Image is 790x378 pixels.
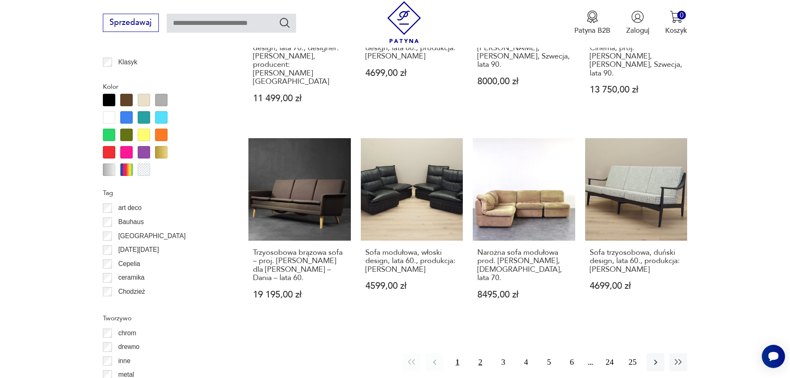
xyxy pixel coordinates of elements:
[118,202,141,213] p: art deco
[118,286,145,297] p: Chodzież
[253,249,346,283] h3: Trzyosobowa brązowa sofa – proj. [PERSON_NAME] dla [PERSON_NAME] – Dania – lata 60.
[670,10,683,23] img: Ikona koszyka
[477,77,571,86] p: 8000,00 zł
[365,249,459,274] h3: Sofa modułowa, włoski design, lata 60., produkcja: [PERSON_NAME]
[365,69,459,78] p: 4699,00 zł
[601,353,619,371] button: 24
[103,14,159,32] button: Sprzedawaj
[103,20,159,27] a: Sprzedawaj
[494,353,512,371] button: 3
[361,138,463,318] a: Sofa modułowa, włoski design, lata 60., produkcja: WłochySofa modułowa, włoski design, lata 60., ...
[517,353,535,371] button: 4
[103,188,225,198] p: Tag
[118,57,137,68] p: Klasyk
[118,341,139,352] p: drewno
[590,249,683,274] h3: Sofa trzyosobowa, duński design, lata 60., produkcja: [PERSON_NAME]
[472,353,489,371] button: 2
[279,17,291,29] button: Szukaj
[665,26,687,35] p: Koszyk
[118,300,143,311] p: Ćmielów
[253,35,346,86] h3: [PERSON_NAME], włoski design, lata 70., designer: [PERSON_NAME], producent: [PERSON_NAME][GEOGRAP...
[118,244,159,255] p: [DATE][DATE]
[448,353,466,371] button: 1
[574,10,610,35] button: Patyna B2B
[118,231,185,241] p: [GEOGRAPHIC_DATA]
[585,138,688,318] a: Sofa trzyosobowa, duński design, lata 60., produkcja: DaniaSofa trzyosobowa, duński design, lata ...
[590,85,683,94] p: 13 750,00 zł
[103,81,225,92] p: Kolor
[665,10,687,35] button: 0Koszyk
[563,353,581,371] button: 6
[540,353,558,371] button: 5
[624,353,642,371] button: 25
[477,35,571,69] h3: Sofa Cinema, proj. [PERSON_NAME], [PERSON_NAME], Szwecja, lata 90.
[118,328,136,339] p: chrom
[590,35,683,78] h3: Komplet Sofa i Fotel Cinema, proj. [PERSON_NAME], [PERSON_NAME], Szwecja, lata 90.
[574,26,610,35] p: Patyna B2B
[477,249,571,283] h3: Narożna sofa modułowa prod. [PERSON_NAME], [DEMOGRAPHIC_DATA], lata 70.
[253,290,346,299] p: 19 195,00 zł
[762,345,785,368] iframe: Smartsupp widget button
[118,272,144,283] p: ceramika
[677,11,686,20] div: 0
[248,138,351,318] a: Trzyosobowa brązowa sofa – proj. Folke Ohlsson dla Fritz Hansen – Dania – lata 60.Trzyosobowa brą...
[365,282,459,290] p: 4599,00 zł
[590,282,683,290] p: 4699,00 zł
[626,26,649,35] p: Zaloguj
[103,313,225,324] p: Tworzywo
[253,94,346,103] p: 11 499,00 zł
[118,217,144,227] p: Bauhaus
[631,10,644,23] img: Ikonka użytkownika
[574,10,610,35] a: Ikona medaluPatyna B2B
[477,290,571,299] p: 8495,00 zł
[586,10,599,23] img: Ikona medalu
[365,35,459,61] h3: Sofa modułowa, włoski design, lata 60., produkcja: [PERSON_NAME]
[118,356,130,366] p: inne
[473,138,575,318] a: Narożna sofa modułowa prod. Rolf Benz, Niemcy, lata 70.Narożna sofa modułowa prod. [PERSON_NAME],...
[118,259,140,269] p: Cepelia
[383,1,425,43] img: Patyna - sklep z meblami i dekoracjami vintage
[626,10,649,35] button: Zaloguj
